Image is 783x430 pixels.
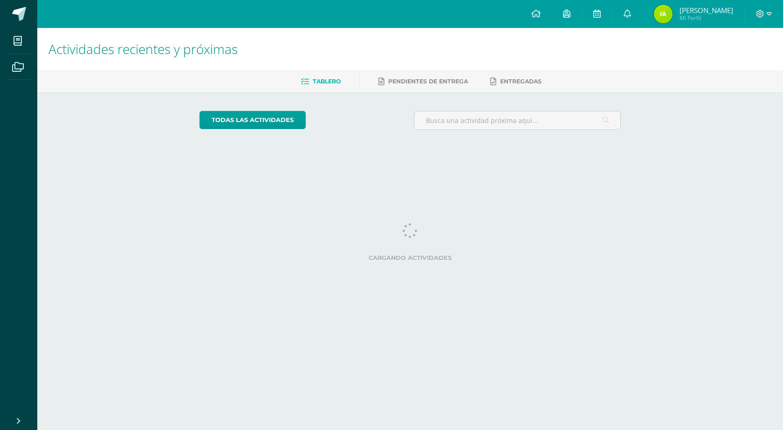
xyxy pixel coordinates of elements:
a: todas las Actividades [199,111,306,129]
span: Mi Perfil [680,14,733,22]
span: [PERSON_NAME] [680,6,733,15]
img: 00ab5c28e1a7ca1546c0a6fff0c0c3ae.png [654,5,673,23]
span: Actividades recientes y próximas [48,40,238,58]
span: Pendientes de entrega [388,78,468,85]
span: Tablero [313,78,341,85]
input: Busca una actividad próxima aquí... [414,111,621,130]
span: Entregadas [500,78,542,85]
a: Pendientes de entrega [378,74,468,89]
a: Tablero [301,74,341,89]
label: Cargando actividades [199,254,621,261]
a: Entregadas [490,74,542,89]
